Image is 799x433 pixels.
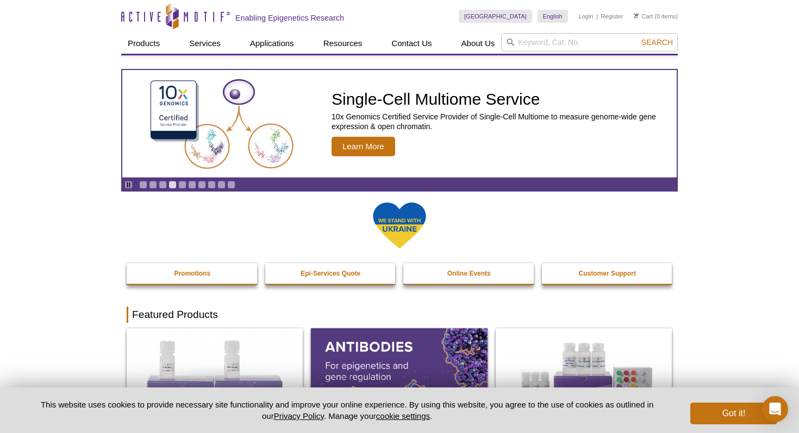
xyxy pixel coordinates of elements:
a: Contact Us [385,33,438,54]
a: Go to slide 3 [159,181,167,189]
button: Got it! [690,403,777,424]
a: Services [183,33,227,54]
a: Applications [244,33,301,54]
button: Search [638,37,676,47]
article: Single-Cell Multiome Service [122,70,677,177]
button: cookie settings [376,411,430,421]
a: Toggle autoplay [124,181,133,189]
h2: Single-Cell Multiome Service [332,91,671,107]
img: Your Cart [634,13,639,18]
a: Go to slide 2 [149,181,157,189]
a: Go to slide 4 [168,181,177,189]
p: This website uses cookies to provide necessary site functionality and improve your online experie... [22,399,672,422]
a: Epi-Services Quote [265,263,397,284]
h2: Enabling Epigenetics Research [235,13,344,23]
span: Search [641,38,673,47]
a: English [538,10,568,23]
a: Go to slide 5 [178,181,186,189]
strong: Customer Support [579,270,636,277]
a: Login [579,12,594,20]
li: | [596,10,598,23]
strong: Online Events [447,270,491,277]
a: Go to slide 10 [227,181,235,189]
strong: Promotions [174,270,210,277]
a: Online Events [403,263,535,284]
h2: Featured Products [127,307,672,323]
a: Go to slide 9 [217,181,226,189]
a: [GEOGRAPHIC_DATA] [459,10,532,23]
p: 10x Genomics Certified Service Provider of Single-Cell Multiome to measure genome-wide gene expre... [332,112,671,131]
a: Cart [634,12,653,20]
a: Go to slide 8 [208,181,216,189]
a: Go to slide 1 [139,181,147,189]
a: Single-Cell Multiome Service Single-Cell Multiome Service 10x Genomics Certified Service Provider... [122,70,677,177]
li: (0 items) [634,10,678,23]
a: Privacy Policy [274,411,324,421]
a: About Us [455,33,502,54]
img: We Stand With Ukraine [372,201,427,250]
a: Go to slide 6 [188,181,196,189]
div: Open Intercom Messenger [762,396,788,422]
img: Single-Cell Multiome Service [140,74,303,174]
span: Learn More [332,137,395,156]
a: Products [121,33,166,54]
a: Go to slide 7 [198,181,206,189]
strong: Epi-Services Quote [301,270,360,277]
a: Promotions [127,263,258,284]
input: Keyword, Cat. No. [501,33,678,52]
a: Resources [317,33,369,54]
a: Customer Support [542,263,673,284]
a: Register [601,12,623,20]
